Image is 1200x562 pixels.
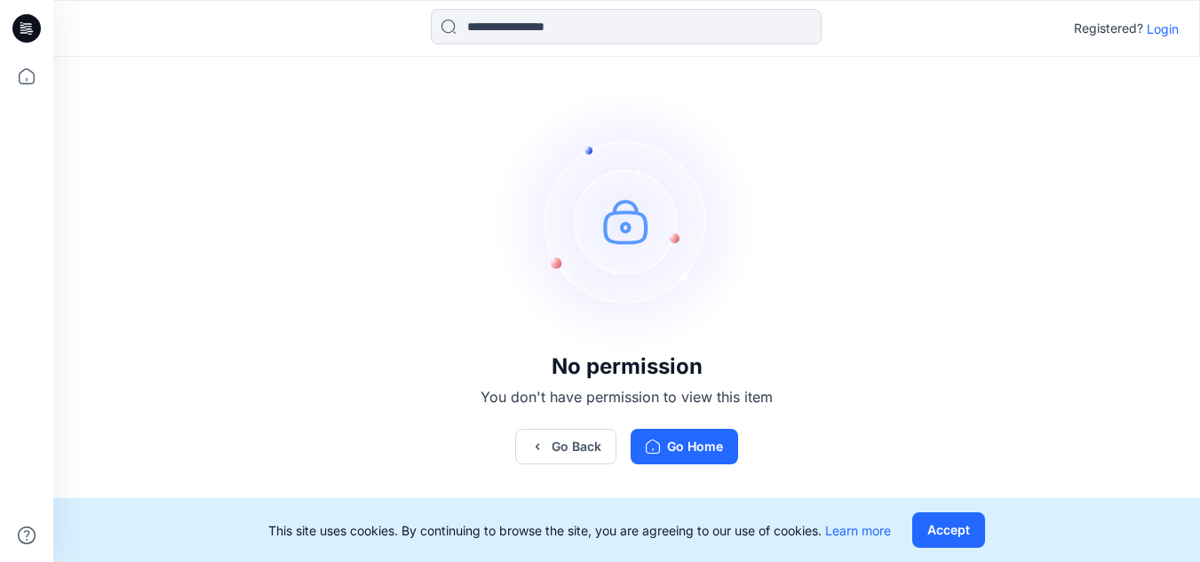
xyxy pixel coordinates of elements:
button: Go Back [515,429,616,464]
p: You don't have permission to view this item [481,386,773,408]
a: Learn more [825,523,891,538]
img: no-perm.svg [494,88,760,354]
p: Login [1147,20,1179,38]
p: This site uses cookies. By continuing to browse the site, you are agreeing to our use of cookies. [268,521,891,540]
button: Go Home [631,429,738,464]
p: Registered? [1074,18,1143,39]
h3: No permission [481,354,773,379]
button: Accept [912,512,985,548]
